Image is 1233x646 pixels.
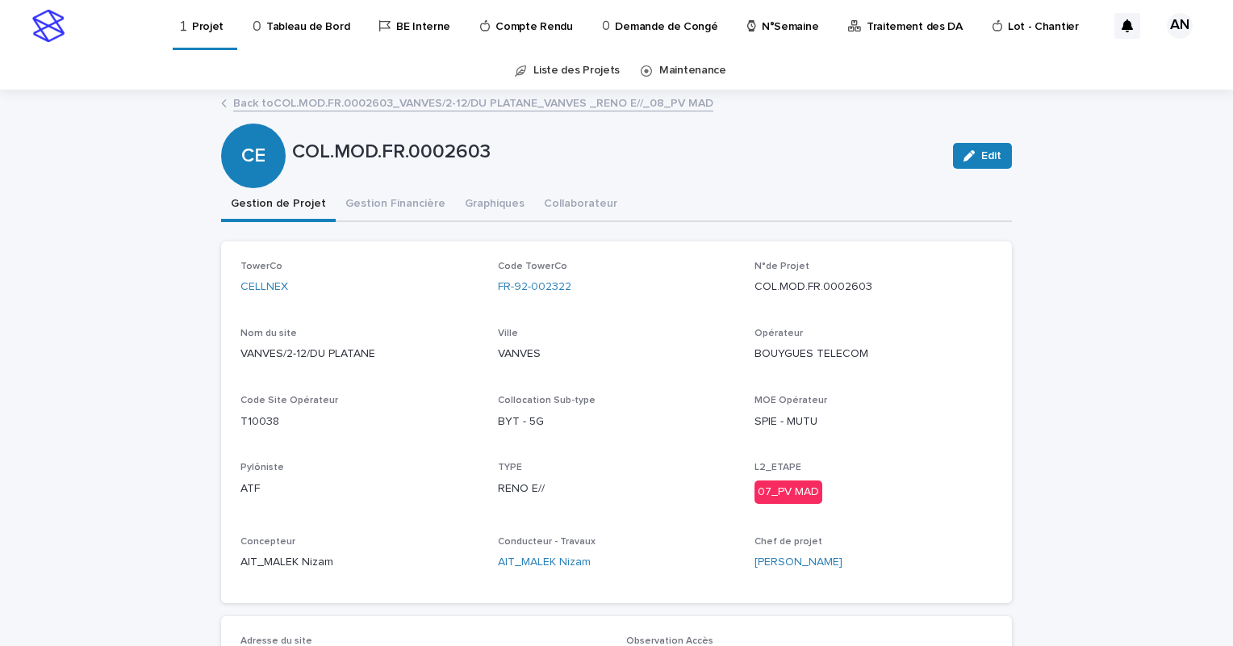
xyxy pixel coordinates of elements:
span: TYPE [498,463,522,472]
a: FR-92-002322 [498,279,571,296]
div: AN [1167,13,1193,39]
a: AIT_MALEK Nizam [498,554,591,571]
p: VANVES [498,346,736,363]
span: MOE Opérateur [754,396,827,405]
p: COL.MOD.FR.0002603 [754,279,993,296]
span: Code TowerCo [498,262,567,271]
div: 07_PV MAD [754,480,822,504]
button: Gestion de Projet [221,188,336,222]
p: AIT_MALEK Nizam [240,554,479,571]
p: COL.MOD.FR.0002603 [292,141,940,164]
a: Back toCOL.MOD.FR.0002603_VANVES/2-12/DU PLATANE_VANVES _RENO E//_08_PV MAD [233,93,713,111]
span: Observation Accès [626,636,713,646]
a: Maintenance [659,52,726,90]
button: Graphiques [455,188,534,222]
p: VANVES/2-12/DU PLATANE [240,346,479,363]
button: Collaborateur [534,188,627,222]
span: Ville [498,329,518,338]
p: BYT - 5G [498,413,736,430]
span: Conducteur - Travaux [498,537,596,547]
div: CE [221,79,286,167]
a: CELLNEX [240,279,288,296]
span: Concepteur [240,537,295,547]
span: TowerCo [240,262,282,271]
p: BOUYGUES TELECOM [754,346,993,363]
button: Gestion Financière [336,188,455,222]
span: Code Site Opérateur [240,396,338,405]
span: L2_ETAPE [754,463,801,472]
span: Collocation Sub-type [498,396,596,405]
span: Nom du site [240,329,297,338]
img: stacker-logo-s-only.png [32,10,65,42]
button: Edit [953,143,1012,169]
p: SPIE - MUTU [754,413,993,430]
p: RENO E// [498,480,736,497]
p: T10038 [240,413,479,430]
span: Adresse du site [240,636,312,646]
span: Chef de projet [754,537,822,547]
span: Opérateur [754,329,803,338]
a: Liste des Projets [533,52,620,90]
span: N°de Projet [754,262,809,271]
p: ATF [240,480,479,497]
a: [PERSON_NAME] [754,554,842,571]
span: Pylôniste [240,463,284,472]
span: Edit [981,150,1001,161]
